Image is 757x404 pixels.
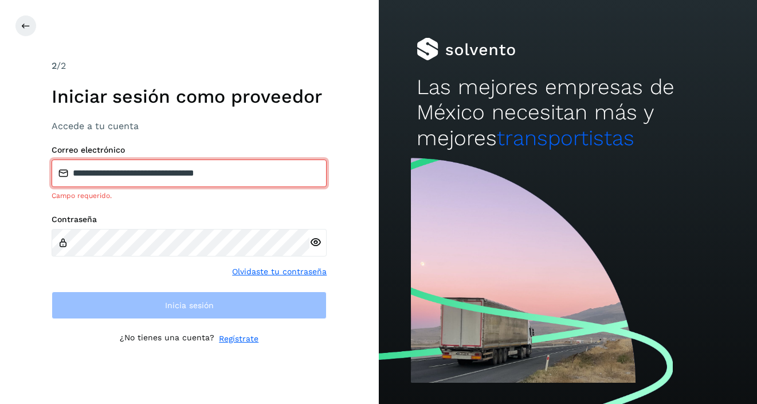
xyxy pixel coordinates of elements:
label: Correo electrónico [52,145,327,155]
span: transportistas [497,126,634,150]
a: Regístrate [219,333,258,345]
h2: Las mejores empresas de México necesitan más y mejores [417,75,719,151]
div: /2 [52,59,327,73]
p: ¿No tienes una cuenta? [120,333,214,345]
div: Campo requerido. [52,191,327,201]
label: Contraseña [52,215,327,224]
span: Inicia sesión [165,301,214,309]
span: 2 [52,60,57,71]
h1: Iniciar sesión como proveedor [52,86,327,107]
a: Olvidaste tu contraseña [232,266,327,278]
button: Inicia sesión [52,292,327,319]
h3: Accede a tu cuenta [52,121,327,131]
